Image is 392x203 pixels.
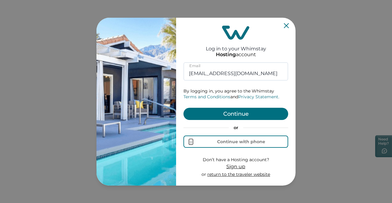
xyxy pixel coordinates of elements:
[206,40,266,52] h2: Log in to your Whimstay
[202,172,270,178] p: or
[226,164,245,169] span: Sign up
[217,139,265,144] div: Continue with phone
[183,108,288,120] button: Continue
[238,94,279,100] a: Privacy Statement.
[202,157,270,163] p: Don’t have a Hosting account?
[207,172,270,177] a: return to the traveler website
[216,52,236,58] p: Hosting
[216,52,256,58] p: account
[96,18,176,186] img: auth-banner
[183,125,288,131] p: or
[284,23,289,28] button: Close
[183,62,288,81] input: Enter your email address
[183,136,288,148] button: Continue with phone
[183,88,288,100] p: By logging in, you agree to the Whimstay and
[183,94,230,100] a: Terms and Conditions
[222,26,250,40] img: login-logo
